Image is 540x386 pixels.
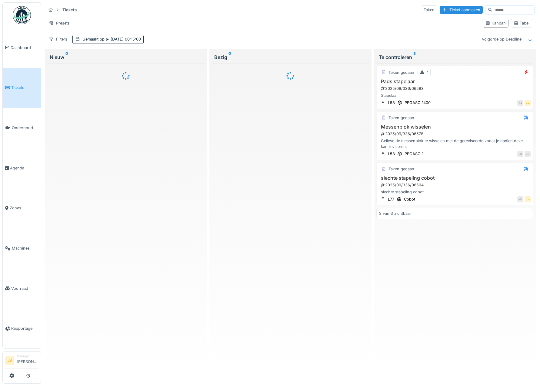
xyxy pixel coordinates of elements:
div: Tabel [514,20,529,26]
span: Agenda [10,165,38,171]
img: Badge_color-CXgf-gQk.svg [13,6,31,24]
div: JV [525,100,531,106]
div: Te controleren [379,54,531,61]
div: PEGASO 1400 [405,100,431,106]
div: Ticket aanmaken [440,6,483,14]
div: Taken [421,5,437,14]
span: Onderhoud [12,125,38,131]
li: [PERSON_NAME] [17,354,38,367]
div: 2025/09/336/06593 [380,86,531,91]
div: L53 [388,151,395,157]
div: 3 van 3 zichtbaar [379,211,411,216]
li: JV [5,356,14,365]
div: JV [525,196,531,202]
div: 1 [427,70,428,75]
span: Machines [12,245,38,251]
div: Presets [46,19,72,28]
div: Taken gedaan [388,115,414,121]
div: 2025/09/336/06594 [380,182,531,188]
div: Filters [46,35,70,44]
a: Dashboard [3,28,41,68]
a: JV Manager[PERSON_NAME] [5,354,38,368]
div: Manager [17,354,38,358]
div: PEGASO 1 [405,151,423,157]
sup: 0 [65,54,68,61]
div: Taken gedaan [388,166,414,172]
div: AZ [517,100,523,106]
span: Zones [10,205,38,211]
span: Dashboard [11,45,38,51]
sup: 0 [228,54,231,61]
span: [DATE] 00:15:00 [105,37,141,41]
a: Tickets [3,68,41,108]
div: Gelieve de messenblok te wisselen met de gereviseerde zodat je nadien deze kan reviseren. [379,138,531,149]
div: L58 [388,100,395,106]
strong: Tickets [60,7,79,13]
sup: 3 [413,54,416,61]
div: L77 [388,196,394,202]
span: Voorraad [11,286,38,291]
h3: slechte stapeling cobot [379,175,531,181]
div: Cobot [404,196,415,202]
div: Kanban [485,20,506,26]
a: Onderhoud [3,108,41,148]
a: Rapportage [3,309,41,349]
div: VD [517,196,523,202]
div: Volgorde op Deadline [479,35,524,44]
h3: Pads stapelaar [379,79,531,84]
span: Rapportage [11,325,38,331]
div: Bezig [214,54,367,61]
div: 2025/09/336/06578 [380,131,531,137]
div: JD [525,151,531,157]
a: Voorraad [3,268,41,309]
div: Stapelaar [379,93,531,98]
a: Machines [3,228,41,268]
div: slechte stapeling cobot [379,189,531,195]
a: Agenda [3,148,41,188]
h3: Messenblok wisselen [379,124,531,130]
a: Zones [3,188,41,228]
div: Gemaakt op [82,36,141,42]
div: Taken gedaan [388,70,414,75]
div: JD [517,151,523,157]
span: Tickets [11,85,38,90]
div: Nieuw [50,54,202,61]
